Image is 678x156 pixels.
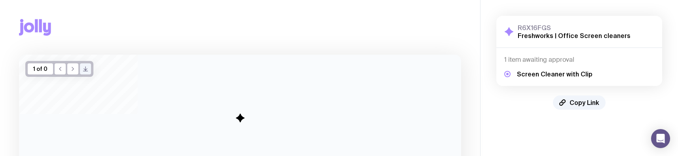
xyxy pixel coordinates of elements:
[553,95,606,110] button: Copy Link
[84,67,88,71] g: /> />
[570,99,599,107] span: Copy Link
[504,56,654,64] h4: 1 item awaiting approval
[518,32,631,40] h2: Freshworks | Office Screen cleaners
[518,24,631,32] h3: R6X16FGS
[28,63,53,74] div: 1 of 0
[80,63,91,74] button: />/>
[651,129,670,148] div: Open Intercom Messenger
[517,70,593,78] h5: Screen Cleaner with Clip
